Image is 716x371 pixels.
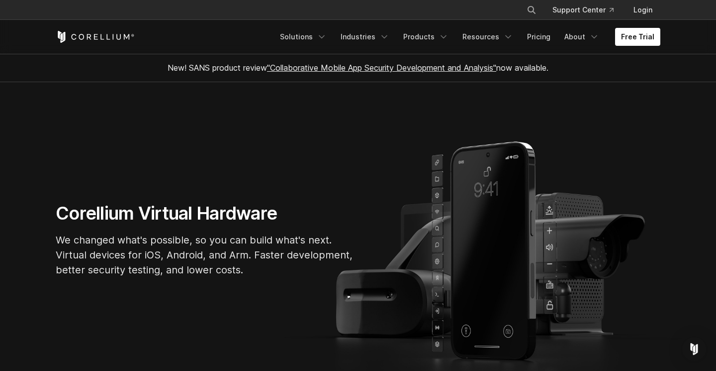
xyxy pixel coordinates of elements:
a: Resources [456,28,519,46]
a: Pricing [521,28,556,46]
button: Search [523,1,540,19]
a: Support Center [544,1,622,19]
div: Navigation Menu [515,1,660,19]
div: Open Intercom Messenger [682,337,706,361]
a: Products [397,28,454,46]
a: Login [626,1,660,19]
a: Solutions [274,28,333,46]
h1: Corellium Virtual Hardware [56,202,354,225]
a: Corellium Home [56,31,135,43]
p: We changed what's possible, so you can build what's next. Virtual devices for iOS, Android, and A... [56,233,354,277]
a: Free Trial [615,28,660,46]
a: Industries [335,28,395,46]
a: About [558,28,605,46]
span: New! SANS product review now available. [168,63,548,73]
a: "Collaborative Mobile App Security Development and Analysis" [267,63,496,73]
div: Navigation Menu [274,28,660,46]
